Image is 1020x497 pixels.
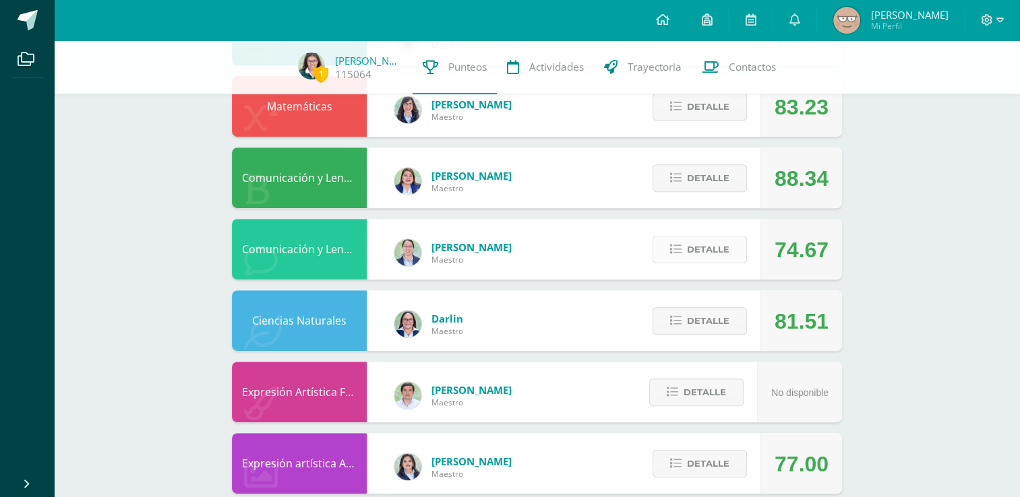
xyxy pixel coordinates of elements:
[431,383,512,397] span: [PERSON_NAME]
[687,237,729,262] span: Detalle
[775,148,829,209] div: 88.34
[431,240,512,254] span: [PERSON_NAME]
[431,254,512,265] span: Maestro
[232,290,367,351] div: Ciencias Naturales
[775,77,829,137] div: 83.23
[870,20,948,32] span: Mi Perfil
[692,40,786,94] a: Contactos
[684,380,726,405] span: Detalle
[335,54,402,67] a: [PERSON_NAME]
[431,397,512,408] span: Maestro
[431,169,512,183] span: [PERSON_NAME]
[313,65,328,82] span: 1
[628,60,682,74] span: Trayectoria
[687,308,729,333] span: Detalle
[729,60,776,74] span: Contactos
[394,239,421,266] img: bdeda482c249daf2390eb3a441c038f2.png
[649,378,744,406] button: Detalle
[431,325,463,337] span: Maestro
[653,450,747,477] button: Detalle
[232,433,367,494] div: Expresión artística ARTES PLÁSTICAS
[448,60,487,74] span: Punteos
[394,382,421,409] img: 8e3dba6cfc057293c5db5c78f6d0205d.png
[687,94,729,119] span: Detalle
[594,40,692,94] a: Trayectoria
[394,453,421,480] img: 4a4aaf78db504b0aa81c9e1154a6f8e5.png
[431,111,512,123] span: Maestro
[653,236,747,263] button: Detalle
[771,387,829,398] span: No disponible
[394,96,421,123] img: 01c6c64f30021d4204c203f22eb207bb.png
[431,468,512,479] span: Maestro
[687,451,729,476] span: Detalle
[232,76,367,137] div: Matemáticas
[431,98,512,111] span: [PERSON_NAME]
[232,362,367,422] div: Expresión Artística FORMACIÓN MUSICAL
[870,8,948,22] span: [PERSON_NAME]
[687,166,729,191] span: Detalle
[775,291,829,352] div: 81.51
[232,219,367,279] div: Comunicación y Lenguaje Inglés
[653,307,747,335] button: Detalle
[232,147,367,208] div: Comunicación y Lenguaje Idioma Español
[431,455,512,468] span: [PERSON_NAME]
[497,40,594,94] a: Actividades
[653,93,747,121] button: Detalle
[413,40,497,94] a: Punteos
[775,434,829,494] div: 77.00
[775,220,829,280] div: 74.67
[298,53,325,79] img: bd975e01ef2ad62bbd7584dbf438c725.png
[529,60,584,74] span: Actividades
[394,310,421,337] img: 571966f00f586896050bf2f129d9ef0a.png
[394,168,421,195] img: 97caf0f34450839a27c93473503a1ec1.png
[335,67,371,81] a: 115064
[431,183,512,194] span: Maestro
[653,164,747,192] button: Detalle
[833,7,860,34] img: b08fa849ce700c2446fec7341b01b967.png
[431,312,463,325] span: Darlin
